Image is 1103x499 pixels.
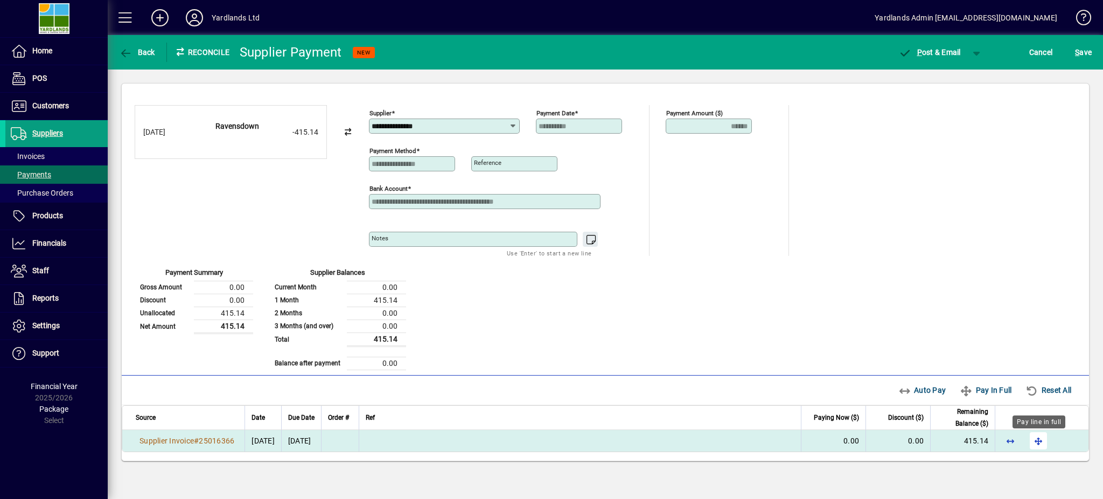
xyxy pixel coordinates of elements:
td: 0.00 [347,357,406,370]
td: 0.00 [194,294,253,307]
td: 1 Month [269,294,347,307]
button: Pay In Full [955,380,1016,400]
strong: Ravensdown [215,122,259,130]
td: 415.14 [194,307,253,320]
span: Cancel [1029,44,1053,61]
div: -415.14 [264,127,318,138]
a: Products [5,203,108,230]
td: 3 Months (and over) [269,320,347,332]
mat-hint: Use 'Enter' to start a new line [507,247,591,259]
button: Add [143,8,177,27]
span: Supplier Invoice [139,436,194,445]
app-page-header-button: Back [108,43,167,62]
span: 0.00 [908,436,924,445]
td: 415.14 [347,332,406,346]
div: Pay line in full [1013,415,1065,428]
span: [DATE] [252,436,275,445]
span: Customers [32,101,69,110]
td: 415.14 [194,320,253,333]
td: Total [269,332,347,346]
span: Remaining Balance ($) [937,406,988,429]
span: Products [32,211,63,220]
span: S [1075,48,1079,57]
span: Source [136,412,156,424]
a: Reports [5,285,108,312]
td: [DATE] [281,430,321,452]
button: Save [1072,43,1094,62]
mat-label: Reference [474,159,501,167]
td: 0.00 [347,320,406,332]
span: Back [119,48,155,57]
button: Profile [177,8,212,27]
td: Current Month [269,281,347,294]
td: 0.00 [347,307,406,320]
span: Reset All [1025,382,1071,399]
span: 25016366 [199,436,234,445]
span: Purchase Orders [11,189,73,197]
span: Financial Year [31,382,78,391]
a: Purchase Orders [5,184,108,202]
div: Supplier Balances [269,267,406,281]
span: P [917,48,922,57]
a: Financials [5,230,108,257]
a: Supplier Invoice#25016366 [136,435,238,447]
button: Auto Pay [894,380,951,400]
td: 2 Months [269,307,347,320]
div: Payment Summary [135,267,253,281]
span: Reports [32,294,59,302]
span: Discount ($) [888,412,924,424]
button: Back [116,43,158,62]
td: Unallocated [135,307,194,320]
span: ave [1075,44,1092,61]
span: Auto Pay [898,382,946,399]
td: Discount [135,294,194,307]
span: Ref [366,412,375,424]
span: Support [32,349,59,357]
div: Supplier Payment [240,44,342,61]
span: Financials [32,239,66,247]
td: 415.14 [347,294,406,307]
span: Date [252,412,265,424]
span: # [194,436,199,445]
span: Staff [32,266,49,275]
td: 0.00 [347,281,406,294]
a: Support [5,340,108,367]
span: Pay In Full [960,382,1011,399]
a: Staff [5,258,108,285]
app-page-summary-card: Payment Summary [135,256,253,334]
a: Knowledge Base [1068,2,1090,37]
a: POS [5,65,108,92]
a: Customers [5,93,108,120]
mat-label: Bank Account [369,185,408,192]
span: Package [39,405,68,413]
a: Settings [5,313,108,339]
a: Home [5,38,108,65]
div: Reconcile [167,44,232,61]
div: Yardlands Admin [EMAIL_ADDRESS][DOMAIN_NAME] [875,9,1057,26]
td: Net Amount [135,320,194,333]
span: Due Date [288,412,315,424]
button: Post & Email [893,43,966,62]
span: Paying Now ($) [814,412,859,424]
td: Balance after payment [269,357,347,370]
mat-label: Payment method [369,147,416,155]
span: NEW [357,49,371,56]
mat-label: Payment Date [536,109,575,117]
mat-label: Notes [372,234,388,242]
mat-label: Supplier [369,109,392,117]
span: 0.00 [843,436,859,445]
span: Order # [328,412,349,424]
app-page-summary-card: Supplier Balances [269,256,406,370]
span: Home [32,46,52,55]
a: Payments [5,165,108,184]
span: Invoices [11,152,45,161]
div: [DATE] [143,127,186,138]
td: 0.00 [194,281,253,294]
button: Reset All [1021,380,1076,400]
span: 415.14 [964,436,989,445]
button: Cancel [1027,43,1056,62]
span: POS [32,74,47,82]
mat-label: Payment Amount ($) [666,109,723,117]
span: Payments [11,170,51,179]
div: Yardlands Ltd [212,9,260,26]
